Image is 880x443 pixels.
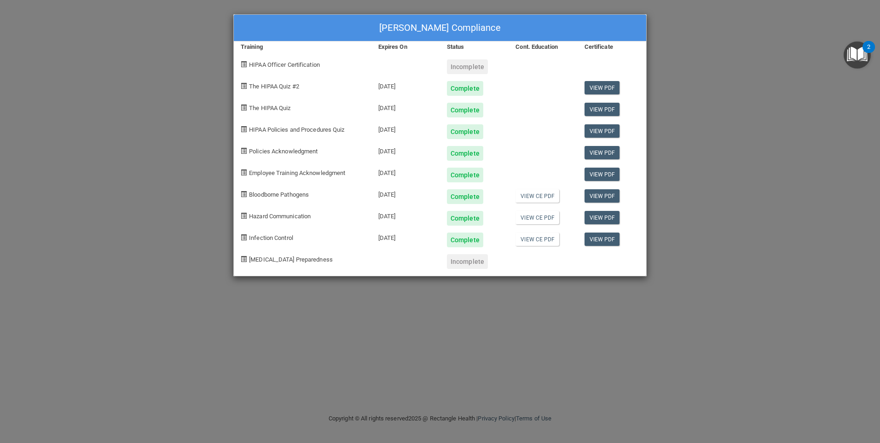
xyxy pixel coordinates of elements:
[585,168,620,181] a: View PDF
[515,211,559,224] a: View CE PDF
[371,182,440,204] div: [DATE]
[249,83,299,90] span: The HIPAA Quiz #2
[249,61,320,68] span: HIPAA Officer Certification
[585,146,620,159] a: View PDF
[249,191,309,198] span: Bloodborne Pathogens
[249,213,311,220] span: Hazard Communication
[585,211,620,224] a: View PDF
[447,81,483,96] div: Complete
[249,234,293,241] span: Infection Control
[447,103,483,117] div: Complete
[844,41,871,69] button: Open Resource Center, 2 new notifications
[447,168,483,182] div: Complete
[234,41,371,52] div: Training
[509,41,577,52] div: Cont. Education
[371,117,440,139] div: [DATE]
[249,126,344,133] span: HIPAA Policies and Procedures Quiz
[578,41,646,52] div: Certificate
[515,189,559,203] a: View CE PDF
[447,146,483,161] div: Complete
[440,41,509,52] div: Status
[447,233,483,247] div: Complete
[447,254,488,269] div: Incomplete
[371,161,440,182] div: [DATE]
[585,233,620,246] a: View PDF
[585,103,620,116] a: View PDF
[249,105,290,111] span: The HIPAA Quiz
[371,74,440,96] div: [DATE]
[234,15,646,41] div: [PERSON_NAME] Compliance
[249,169,345,176] span: Employee Training Acknowledgment
[371,226,440,247] div: [DATE]
[249,148,318,155] span: Policies Acknowledgment
[371,96,440,117] div: [DATE]
[447,189,483,204] div: Complete
[249,256,333,263] span: [MEDICAL_DATA] Preparedness
[447,124,483,139] div: Complete
[585,189,620,203] a: View PDF
[867,47,870,59] div: 2
[371,139,440,161] div: [DATE]
[371,204,440,226] div: [DATE]
[585,124,620,138] a: View PDF
[585,81,620,94] a: View PDF
[515,233,559,246] a: View CE PDF
[447,59,488,74] div: Incomplete
[371,41,440,52] div: Expires On
[447,211,483,226] div: Complete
